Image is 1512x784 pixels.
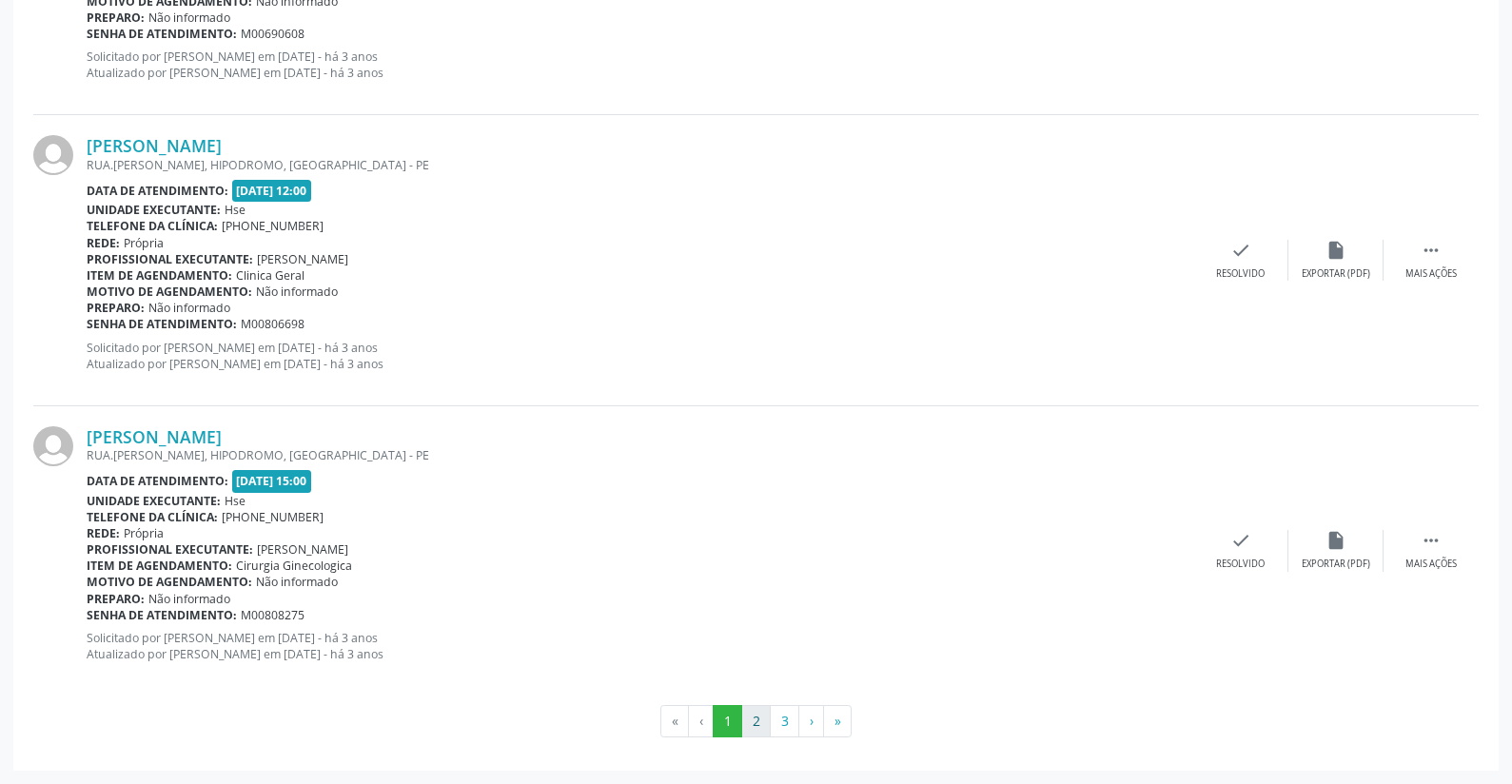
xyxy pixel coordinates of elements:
p: Solicitado por [PERSON_NAME] em [DATE] - há 3 anos Atualizado por [PERSON_NAME] em [DATE] - há 3 ... [87,630,1193,662]
b: Senha de atendimento: [87,607,237,623]
div: Mais ações [1405,267,1457,281]
p: Solicitado por [PERSON_NAME] em [DATE] - há 3 anos Atualizado por [PERSON_NAME] em [DATE] - há 3 ... [87,340,1193,372]
b: Senha de atendimento: [87,26,237,42]
span: Própria [124,525,164,541]
img: img [33,135,73,175]
i: insert_drive_file [1325,530,1346,551]
span: Hse [225,493,245,509]
i:  [1421,240,1442,261]
span: M00690608 [241,26,304,42]
span: [PERSON_NAME] [257,251,348,267]
button: Go to page 1 [713,705,742,737]
span: M00806698 [241,316,304,332]
b: Unidade executante: [87,202,221,218]
span: Hse [225,202,245,218]
div: Exportar (PDF) [1302,558,1370,571]
button: Go to next page [798,705,824,737]
span: Não informado [148,300,230,316]
span: M00808275 [241,607,304,623]
span: [DATE] 15:00 [232,470,312,492]
b: Telefone da clínica: [87,218,218,234]
button: Go to page 2 [741,705,771,737]
span: Cirurgia Ginecologica [236,558,352,574]
a: [PERSON_NAME] [87,426,222,447]
b: Profissional executante: [87,251,253,267]
b: Motivo de agendamento: [87,284,252,300]
b: Senha de atendimento: [87,316,237,332]
b: Rede: [87,235,120,251]
div: Resolvido [1216,558,1265,571]
img: img [33,426,73,466]
b: Preparo: [87,300,145,316]
b: Rede: [87,525,120,541]
b: Motivo de agendamento: [87,574,252,590]
a: [PERSON_NAME] [87,135,222,156]
span: Própria [124,235,164,251]
b: Telefone da clínica: [87,509,218,525]
span: Não informado [148,591,230,607]
b: Item de agendamento: [87,558,232,574]
div: RUA.[PERSON_NAME], HIPODROMO, [GEOGRAPHIC_DATA] - PE [87,447,1193,463]
span: Não informado [256,574,338,590]
b: Item de agendamento: [87,267,232,284]
button: Go to last page [823,705,852,737]
i:  [1421,530,1442,551]
div: Exportar (PDF) [1302,267,1370,281]
b: Preparo: [87,10,145,26]
span: [PHONE_NUMBER] [222,509,324,525]
div: RUA.[PERSON_NAME], HIPODROMO, [GEOGRAPHIC_DATA] - PE [87,157,1193,173]
span: Não informado [148,10,230,26]
ul: Pagination [33,705,1479,737]
b: Data de atendimento: [87,183,228,199]
span: [DATE] 12:00 [232,180,312,202]
button: Go to page 3 [770,705,799,737]
div: Mais ações [1405,558,1457,571]
span: Não informado [256,284,338,300]
div: Resolvido [1216,267,1265,281]
p: Solicitado por [PERSON_NAME] em [DATE] - há 3 anos Atualizado por [PERSON_NAME] em [DATE] - há 3 ... [87,49,1193,81]
i: insert_drive_file [1325,240,1346,261]
i: check [1230,240,1251,261]
b: Data de atendimento: [87,473,228,489]
b: Profissional executante: [87,541,253,558]
b: Unidade executante: [87,493,221,509]
b: Preparo: [87,591,145,607]
i: check [1230,530,1251,551]
span: [PHONE_NUMBER] [222,218,324,234]
span: Clinica Geral [236,267,304,284]
span: [PERSON_NAME] [257,541,348,558]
